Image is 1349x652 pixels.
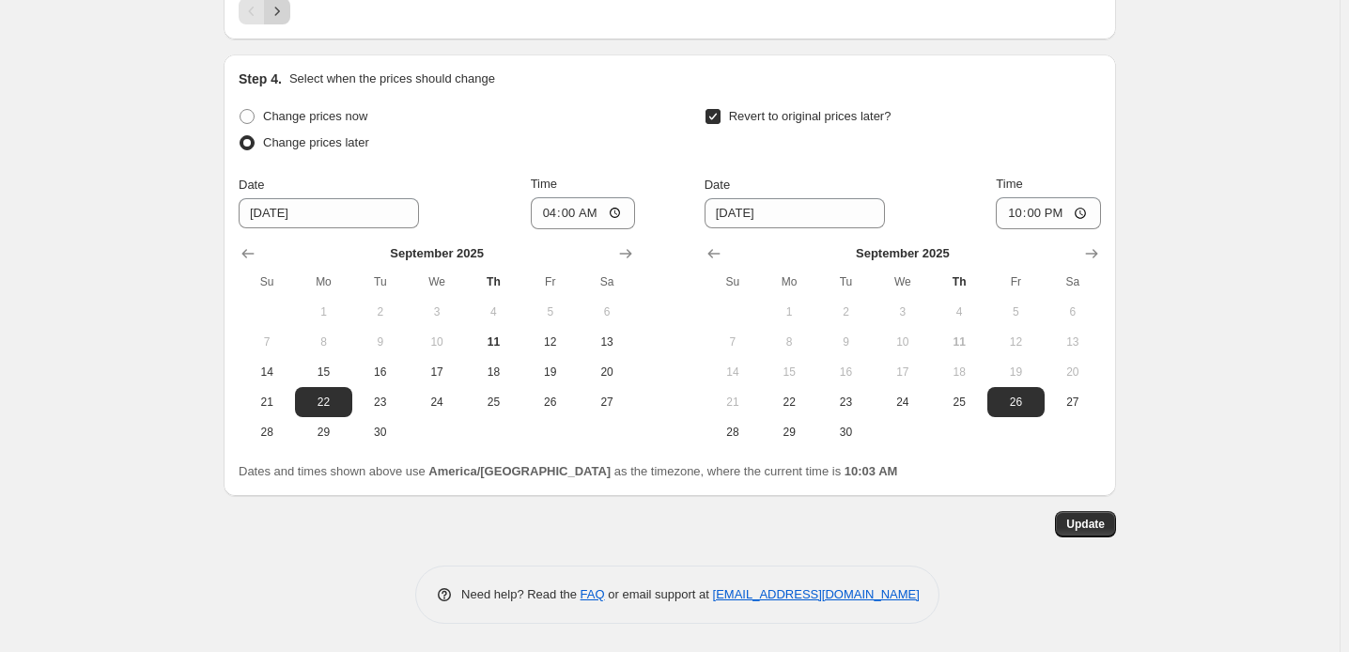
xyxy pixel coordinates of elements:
[931,297,987,327] button: Thursday September 4 2025
[987,327,1044,357] button: Friday September 12 2025
[761,417,817,447] button: Monday September 29 2025
[768,304,810,319] span: 1
[712,425,753,440] span: 28
[352,357,409,387] button: Tuesday September 16 2025
[465,297,521,327] button: Thursday September 4 2025
[522,297,579,327] button: Friday September 5 2025
[882,365,923,380] span: 17
[235,241,261,267] button: Show previous month, August 2025
[995,304,1036,319] span: 5
[360,365,401,380] span: 16
[995,395,1036,410] span: 26
[987,387,1044,417] button: Friday September 26 2025
[1052,274,1093,289] span: Sa
[938,274,980,289] span: Th
[845,464,898,478] b: 10:03 AM
[522,267,579,297] th: Friday
[416,395,457,410] span: 24
[875,357,931,387] button: Wednesday September 17 2025
[302,274,344,289] span: Mo
[817,267,874,297] th: Tuesday
[586,395,628,410] span: 27
[239,198,419,228] input: 9/11/2025
[239,464,897,478] span: Dates and times shown above use as the timezone, where the current time is
[246,274,287,289] span: Su
[586,365,628,380] span: 20
[246,365,287,380] span: 14
[761,297,817,327] button: Monday September 1 2025
[825,395,866,410] span: 23
[875,267,931,297] th: Wednesday
[875,387,931,417] button: Wednesday September 24 2025
[1078,241,1105,267] button: Show next month, October 2025
[987,267,1044,297] th: Friday
[465,267,521,297] th: Thursday
[931,387,987,417] button: Thursday September 25 2025
[473,395,514,410] span: 25
[825,274,866,289] span: Tu
[409,327,465,357] button: Wednesday September 10 2025
[295,267,351,297] th: Monday
[761,387,817,417] button: Monday September 22 2025
[530,365,571,380] span: 19
[825,334,866,349] span: 9
[817,357,874,387] button: Tuesday September 16 2025
[1052,334,1093,349] span: 13
[1052,304,1093,319] span: 6
[612,241,639,267] button: Show next month, October 2025
[428,464,611,478] b: America/[GEOGRAPHIC_DATA]
[712,395,753,410] span: 21
[473,304,514,319] span: 4
[768,365,810,380] span: 15
[530,304,571,319] span: 5
[761,267,817,297] th: Monday
[1045,297,1101,327] button: Saturday September 6 2025
[360,395,401,410] span: 23
[586,304,628,319] span: 6
[302,365,344,380] span: 15
[302,425,344,440] span: 29
[586,274,628,289] span: Sa
[473,274,514,289] span: Th
[302,304,344,319] span: 1
[531,177,557,191] span: Time
[705,178,730,192] span: Date
[768,334,810,349] span: 8
[938,334,980,349] span: 11
[768,425,810,440] span: 29
[461,587,581,601] span: Need help? Read the
[712,334,753,349] span: 7
[1045,327,1101,357] button: Saturday September 13 2025
[882,304,923,319] span: 3
[352,417,409,447] button: Tuesday September 30 2025
[705,198,885,228] input: 9/11/2025
[360,274,401,289] span: Tu
[239,357,295,387] button: Sunday September 14 2025
[931,267,987,297] th: Thursday
[360,334,401,349] span: 9
[987,297,1044,327] button: Friday September 5 2025
[825,304,866,319] span: 2
[1045,357,1101,387] button: Saturday September 20 2025
[1045,387,1101,417] button: Saturday September 27 2025
[931,327,987,357] button: Today Thursday September 11 2025
[605,587,713,601] span: or email support at
[995,365,1036,380] span: 19
[712,365,753,380] span: 14
[531,197,636,229] input: 12:00
[882,274,923,289] span: We
[579,327,635,357] button: Saturday September 13 2025
[875,297,931,327] button: Wednesday September 3 2025
[825,365,866,380] span: 16
[761,327,817,357] button: Monday September 8 2025
[817,297,874,327] button: Tuesday September 2 2025
[522,387,579,417] button: Friday September 26 2025
[295,357,351,387] button: Monday September 15 2025
[473,334,514,349] span: 11
[882,395,923,410] span: 24
[239,178,264,192] span: Date
[996,197,1101,229] input: 12:00
[1052,365,1093,380] span: 20
[705,267,761,297] th: Sunday
[416,365,457,380] span: 17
